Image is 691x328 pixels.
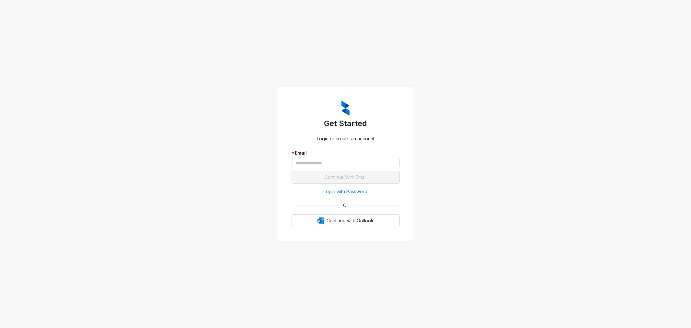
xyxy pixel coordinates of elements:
span: Or [339,202,353,209]
div: Login or create an account [292,135,400,142]
span: Login with Password [324,188,367,195]
button: Continue With Email [292,171,400,184]
h3: Get Started [292,118,400,129]
div: Email [292,149,400,157]
button: Login with Password [292,186,400,197]
button: OutlookContinue with Outlook [292,214,400,227]
img: Outlook [317,217,324,224]
img: ZumaIcon [341,101,350,116]
span: Continue with Outlook [327,217,374,224]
